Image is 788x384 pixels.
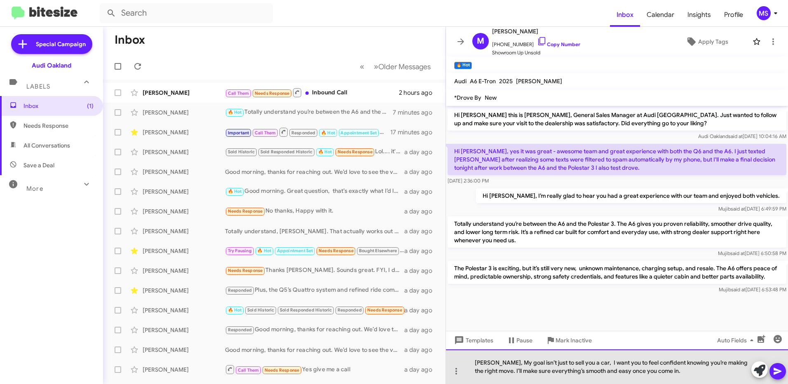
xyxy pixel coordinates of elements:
[100,3,273,23] input: Search
[225,127,390,137] div: Good afternoon Tecleab. Thank you for that information. I wanted to check in and see if you did s...
[446,333,500,348] button: Templates
[143,128,225,136] div: [PERSON_NAME]
[539,333,598,348] button: Mark Inactive
[640,3,681,27] a: Calendar
[143,267,225,275] div: [PERSON_NAME]
[225,206,404,216] div: No thanks, Happy with it.
[404,207,439,215] div: a day ago
[143,326,225,334] div: [PERSON_NAME]
[143,306,225,314] div: [PERSON_NAME]
[228,248,252,253] span: Try Pausing
[492,26,580,36] span: [PERSON_NAME]
[143,365,225,374] div: [PERSON_NAME]
[340,130,377,136] span: Appointment Set
[360,61,364,72] span: «
[143,227,225,235] div: [PERSON_NAME]
[228,208,263,214] span: Needs Response
[280,307,332,313] span: Sold Responded Historic
[225,266,404,275] div: Thanks [PERSON_NAME]. Sounds great. FYI, I don't need the car immediately, but I am ready to buy ...
[556,333,592,348] span: Mark Inactive
[454,94,481,101] span: *Drove By
[238,368,259,373] span: Call Them
[228,91,249,96] span: Call Them
[750,6,779,20] button: MS
[225,346,404,354] div: Good morning, thanks for reaching out. We’d love to see the vehicle in person to give the most ac...
[225,168,404,176] div: Good morning, thanks for reaching out. We’d love to see the vehicle in person to give the most ac...
[453,333,493,348] span: Templates
[448,108,786,131] p: Hi [PERSON_NAME] this is [PERSON_NAME], General Sales Manager at Audi [GEOGRAPHIC_DATA]. Just wan...
[448,261,786,284] p: The Polestar 3 is exciting, but it’s still very new, unknown maintenance, charging setup, and res...
[228,130,249,136] span: Important
[228,268,263,273] span: Needs Response
[225,108,393,117] div: Totally understand you’re between the A6 and the Polestar 3. The A6 gives you proven reliability,...
[367,307,402,313] span: Needs Response
[143,207,225,215] div: [PERSON_NAME]
[115,33,145,47] h1: Inbox
[485,94,497,101] span: New
[448,178,489,184] span: [DATE] 2:36:00 PM
[731,286,746,293] span: said at
[404,227,439,235] div: a day ago
[228,288,252,293] span: Responded
[143,108,225,117] div: [PERSON_NAME]
[757,6,771,20] div: MS
[143,286,225,295] div: [PERSON_NAME]
[338,307,362,313] span: Responded
[404,346,439,354] div: a day ago
[265,368,300,373] span: Needs Response
[321,130,335,136] span: 🔥 Hot
[228,189,242,194] span: 🔥 Hot
[228,110,242,115] span: 🔥 Hot
[143,187,225,196] div: [PERSON_NAME]
[718,3,750,27] a: Profile
[731,206,745,212] span: said at
[454,77,467,85] span: Audi
[393,108,439,117] div: 7 minutes ago
[23,161,54,169] span: Save a Deal
[255,91,290,96] span: Needs Response
[665,34,748,49] button: Apply Tags
[143,247,225,255] div: [PERSON_NAME]
[143,168,225,176] div: [PERSON_NAME]
[537,41,580,47] a: Copy Number
[698,34,728,49] span: Apply Tags
[516,77,562,85] span: [PERSON_NAME]
[225,147,404,157] div: Lol.... it's there something special about this car?
[318,149,332,155] span: 🔥 Hot
[681,3,718,27] a: Insights
[257,248,271,253] span: 🔥 Hot
[610,3,640,27] span: Inbox
[225,87,399,98] div: Inbound Call
[446,349,788,384] div: [PERSON_NAME], My goal isn’t just to sell you a car, I want you to feel confident knowing you’re ...
[225,364,404,375] div: Yes give me a call
[338,149,373,155] span: Needs Response
[247,307,274,313] span: Sold Historic
[492,36,580,49] span: [PHONE_NUMBER]
[355,58,436,75] nav: Page navigation example
[404,306,439,314] div: a day ago
[26,185,43,192] span: More
[143,148,225,156] div: [PERSON_NAME]
[719,286,786,293] span: Mujib [DATE] 6:53:48 PM
[87,102,94,110] span: (1)
[718,206,786,212] span: Mujib [DATE] 6:49:59 PM
[404,247,439,255] div: a day ago
[228,149,255,155] span: Sold Historic
[291,130,316,136] span: Responded
[499,77,513,85] span: 2025
[26,83,50,90] span: Labels
[277,248,313,253] span: Appointment Set
[448,144,786,175] p: Hi [PERSON_NAME], yes it was great - awesome team and great experience with both the Q6 and the A...
[225,227,404,235] div: Totally understand, [PERSON_NAME]. That actually works out perfectly, most of our customers who a...
[730,250,745,256] span: said at
[728,133,743,139] span: said at
[23,102,94,110] span: Inbox
[23,122,94,130] span: Needs Response
[225,246,404,255] div: Thank you kindly Mujib. You'll hear from me again, love cars! Haha
[698,133,786,139] span: Audi Oakland [DATE] 10:04:16 AM
[355,58,369,75] button: Previous
[404,365,439,374] div: a day ago
[378,62,431,71] span: Older Messages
